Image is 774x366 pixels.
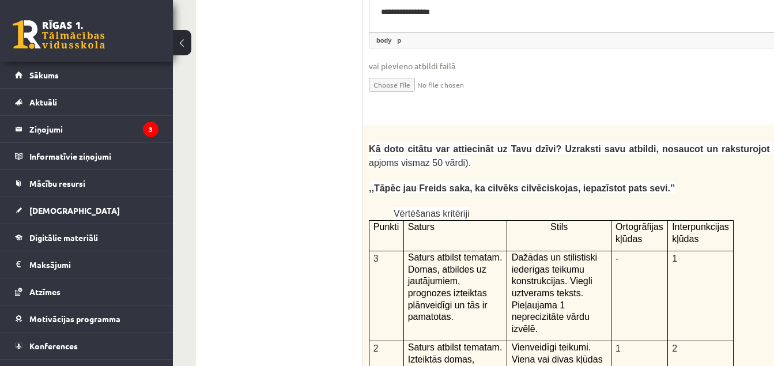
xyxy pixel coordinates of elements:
[29,205,120,216] span: [DEMOGRAPHIC_DATA]
[13,20,105,49] a: Rīgas 1. Tālmācības vidusskola
[374,35,394,46] a: body element
[29,251,158,278] legend: Maksājumi
[29,97,57,107] span: Aktuāli
[369,183,675,193] span: ,,Tāpēc jau Freids saka, ka cilvēks cilvēciskojas, iepazīstot pats sevi.’’
[512,252,598,334] span: Dažādas un stilistiski iederīgas teikumu konstrukcijas. Viegli uztverams teksts. Pieļaujama 1 nep...
[29,116,158,142] legend: Ziņojumi
[29,286,61,297] span: Atzīmes
[29,232,98,243] span: Digitālie materiāli
[408,252,503,322] span: Saturs atbilst tematam. Domas, atbildes uz jautājumiem, prognozes izteiktas plānveidīgi un tās ir...
[15,197,158,224] a: [DEMOGRAPHIC_DATA]
[29,143,158,169] legend: Informatīvie ziņojumi
[15,224,158,251] a: Digitālie materiāli
[672,254,677,263] span: 1
[672,344,677,353] span: 2
[12,12,594,24] body: Rich Text Editor, wiswyg-editor-user-answer-47433754148680
[15,143,158,169] a: Informatīvie ziņojumi
[15,278,158,305] a: Atzīmes
[373,254,379,263] span: 3
[15,116,158,142] a: Ziņojumi3
[672,222,729,244] span: Interpunkcijas kļūdas
[373,344,379,353] span: 2
[616,344,621,353] span: 1
[29,70,59,80] span: Sākums
[373,222,399,232] span: Punkti
[408,222,435,232] span: Saturs
[15,62,158,88] a: Sākums
[143,122,158,137] i: 3
[15,333,158,359] a: Konferences
[15,170,158,197] a: Mācību resursi
[395,35,403,46] a: p element
[15,89,158,115] a: Aktuāli
[394,209,470,218] span: Vērtēšanas kritēriji
[15,251,158,278] a: Maksājumi
[29,178,85,188] span: Mācību resursi
[12,12,594,101] body: Rich Text Editor, wiswyg-editor-user-answer-47433758021480
[15,305,158,332] a: Motivācijas programma
[550,222,568,232] span: Stils
[29,314,120,324] span: Motivācijas programma
[12,12,594,101] body: Rich Text Editor, wiswyg-editor-user-answer-47433754739080
[12,12,594,24] body: Rich Text Editor, wiswyg-editor-user-answer-47433753393260
[29,341,78,351] span: Konferences
[12,12,594,36] body: Rich Text Editor, wiswyg-editor-user-answer-47433760331460
[12,12,594,24] body: Rich Text Editor, wiswyg-editor-user-answer-47433759256300
[616,254,618,263] span: -
[616,222,663,244] span: Ortogrāfijas kļūdas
